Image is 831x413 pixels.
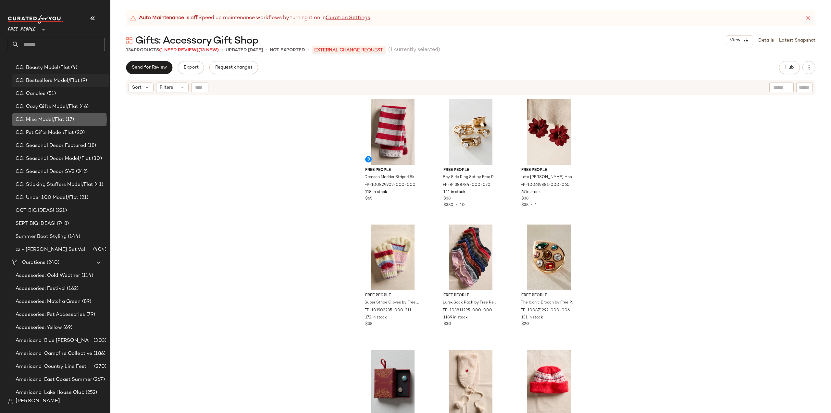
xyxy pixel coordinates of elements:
span: (18) [86,142,96,149]
div: Products [126,47,219,54]
span: (748) [56,220,69,227]
span: Free People [365,167,420,173]
span: • [266,46,267,54]
img: 100871292_006_b [516,225,581,290]
span: (4) [70,64,77,71]
span: Free People [365,293,420,299]
span: Accessories: Matcha Green [16,298,81,305]
span: [PERSON_NAME] [16,397,60,405]
span: Lurex Sock Pack by Free People [443,300,498,306]
span: 1 [535,203,537,207]
span: (20) [74,129,85,136]
a: Latest Snapshot [779,37,815,44]
img: cfy_white_logo.C9jOOHJF.svg [8,15,63,24]
span: 67 in stock [521,189,541,195]
span: (267) [92,376,105,383]
span: OCT BIG IDEAS! [16,207,54,214]
span: Bay Side Ring Set by Free People in Gold [443,174,498,180]
span: Summer Boot Styling [16,233,67,240]
span: GG: Sticking Stuffers Model/Flat [16,181,93,188]
span: FP-100829902-000-000 [365,182,415,188]
span: Americana: Blue [PERSON_NAME] Baby [16,337,92,344]
span: • [221,46,223,54]
span: Super Stripe Gloves by Free People in White [365,300,419,306]
span: Export [183,65,198,70]
span: $20 [521,321,529,327]
p: updated [DATE] [226,47,263,54]
span: Free People [8,22,36,34]
img: svg%3e [126,37,132,44]
span: (252) [84,389,97,396]
span: Damson Madder Striped Skinny Scarf by Free People in Red [365,174,419,180]
span: (186) [92,350,105,357]
span: Americana: Country Line Festival [16,363,93,370]
span: 10 [460,203,465,207]
span: GG: Misc Model/Flat [16,116,64,123]
span: Sort [132,84,142,91]
span: GG: Candles [16,90,46,97]
span: (46) [78,103,89,110]
span: $38 [521,196,528,202]
span: Filters [160,84,173,91]
span: Free People [443,167,498,173]
button: Send for Review [126,61,172,74]
span: (89) [81,298,92,305]
p: External Change Request [312,46,386,54]
span: 1189 in stock [443,315,468,321]
span: FP-103811295-000-000 [443,308,492,314]
span: (30) [91,155,102,162]
span: Gifts: Accessory Gift Shop [135,34,258,47]
span: Accessories: Yellow [16,324,62,331]
strong: Auto Maintenance is off. [139,14,198,22]
button: View [726,35,753,45]
span: Accessories: Pet Accessories [16,311,85,318]
span: $65 [365,196,372,202]
span: zz - [PERSON_NAME] Set Validation [16,246,92,253]
span: Accessories: Festival [16,285,66,292]
span: (17) [64,116,74,123]
button: Request changes [209,61,258,74]
span: $38 [365,321,372,327]
span: (69) [62,324,73,331]
span: GG: Beauty Model/Flat [16,64,70,71]
span: (1 currently selected) [388,46,440,54]
span: (404) [92,246,106,253]
span: (303) [92,337,106,344]
img: 84388784_070_b [438,99,503,165]
span: 131 in stock [521,315,543,321]
span: Free People [521,167,576,173]
span: $380 [443,203,453,207]
span: (221) [54,207,67,214]
span: View [729,38,740,43]
span: (79) [85,311,95,318]
span: • [528,203,535,207]
span: (51) [46,90,56,97]
img: 103811295_000_0 [438,225,503,290]
span: (162) [66,285,79,292]
span: GG: Pet Gifts Model/Flat [16,129,74,136]
a: Curation Settings [326,14,370,22]
span: • [453,203,460,207]
span: Accessories: Cold Weather [16,272,80,279]
span: GG: Seasonal Decor Model/Flat [16,155,91,162]
span: Americana: Campfire Collective [16,350,92,357]
span: $38 [521,203,528,207]
span: • [307,46,309,54]
span: (242) [75,168,88,175]
span: 141 in stock [443,189,465,195]
span: (9) [80,77,87,84]
span: GG: Bestsellers Model/Flat [16,77,80,84]
span: Americana: Lake House Club [16,389,84,396]
div: Speed up maintenance workflows by turning it on in [130,14,370,22]
span: Late [PERSON_NAME] Hoops by Free People in Gold [521,174,576,180]
span: (21) [78,194,88,201]
img: 100619881_060_b [516,99,581,165]
span: Curations [22,259,45,266]
span: Free People [443,293,498,299]
p: Not Exported [270,47,305,54]
span: FP-84388784-000-070 [443,182,490,188]
span: $30 [443,321,451,327]
img: 101903235_211_b [360,225,425,290]
span: Hub [785,65,794,70]
span: GG: Under 100 Model/Flat [16,194,78,201]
